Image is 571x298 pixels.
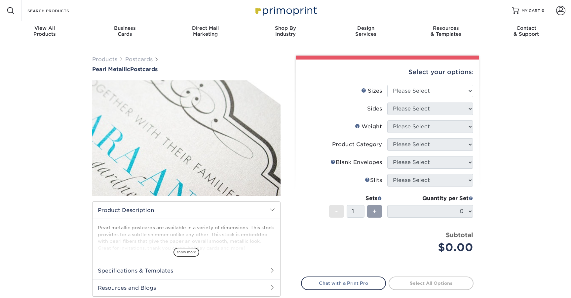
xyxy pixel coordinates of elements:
[372,206,377,216] span: +
[27,7,91,15] input: SEARCH PRODUCTS.....
[165,25,246,31] span: Direct Mail
[246,25,326,37] div: Industry
[335,206,338,216] span: -
[92,66,130,72] span: Pearl Metallic
[93,279,280,296] h2: Resources and Blogs
[5,25,85,31] span: View All
[486,25,566,37] div: & Support
[246,21,326,42] a: Shop ByIndustry
[92,66,281,72] a: Pearl MetallicPostcards
[325,21,406,42] a: DesignServices
[486,21,566,42] a: Contact& Support
[165,21,246,42] a: Direct MailMarketing
[387,194,473,202] div: Quantity per Set
[486,25,566,31] span: Contact
[332,141,382,149] div: Product Category
[92,66,281,72] h1: Postcards
[330,158,382,166] div: Blank Envelopes
[85,25,165,31] span: Business
[325,25,406,31] span: Design
[301,277,386,290] a: Chat with a Print Pro
[367,105,382,113] div: Sides
[301,60,474,85] div: Select your options:
[521,8,540,14] span: MY CART
[85,25,165,37] div: Cards
[446,231,473,238] strong: Subtotal
[92,73,281,203] img: Pearl Metallic 01
[406,25,486,31] span: Resources
[406,25,486,37] div: & Templates
[252,3,319,18] img: Primoprint
[355,123,382,131] div: Weight
[392,239,473,255] div: $0.00
[173,248,199,257] span: show more
[325,25,406,37] div: Services
[542,8,545,13] span: 0
[85,21,165,42] a: BusinessCards
[98,224,275,251] p: Pearl metallic postcards are available in a variety of dimensions. This stock provides for a subt...
[389,277,474,290] a: Select All Options
[165,25,246,37] div: Marketing
[5,25,85,37] div: Products
[92,56,117,63] a: Products
[361,87,382,95] div: Sizes
[5,21,85,42] a: View AllProducts
[93,262,280,279] h2: Specifications & Templates
[246,25,326,31] span: Shop By
[329,194,382,202] div: Sets
[125,56,153,63] a: Postcards
[365,176,382,184] div: Slits
[406,21,486,42] a: Resources& Templates
[93,202,280,219] h2: Product Description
